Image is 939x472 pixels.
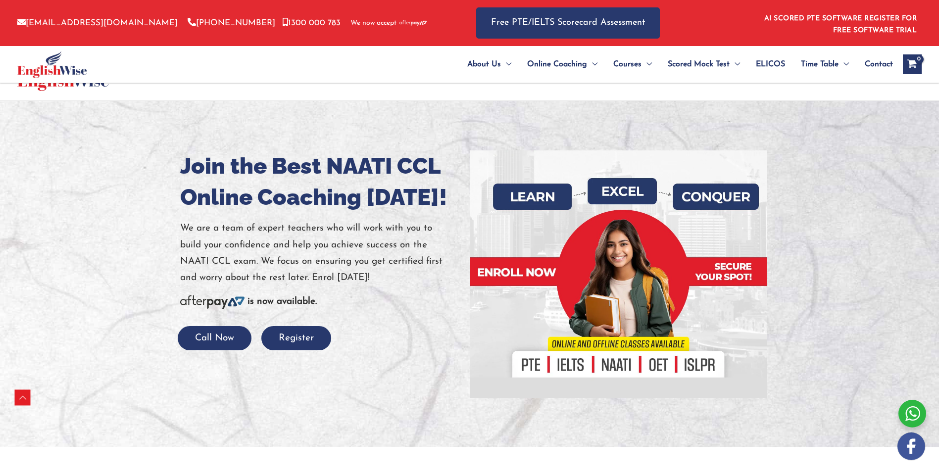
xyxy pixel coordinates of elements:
[180,150,462,213] h1: Join the Best NAATI CCL Online Coaching [DATE]!
[180,220,462,286] p: We are a team of expert teachers who will work with you to build your confidence and help you ach...
[261,333,331,343] a: Register
[801,47,839,82] span: Time Table
[605,47,660,82] a: CoursesMenu Toggle
[17,51,87,78] img: cropped-ew-logo
[839,47,849,82] span: Menu Toggle
[897,432,925,460] img: white-facebook.png
[261,326,331,350] button: Register
[188,19,275,27] a: [PHONE_NUMBER]
[748,47,793,82] a: ELICOS
[865,47,893,82] span: Contact
[467,47,501,82] span: About Us
[756,47,785,82] span: ELICOS
[247,297,317,306] b: is now available.
[519,47,605,82] a: Online CoachingMenu Toggle
[350,18,396,28] span: We now accept
[459,47,519,82] a: About UsMenu Toggle
[730,47,740,82] span: Menu Toggle
[587,47,597,82] span: Menu Toggle
[476,7,660,39] a: Free PTE/IELTS Scorecard Assessment
[178,333,251,343] a: Call Now
[764,15,917,34] a: AI SCORED PTE SOFTWARE REGISTER FOR FREE SOFTWARE TRIAL
[793,47,857,82] a: Time TableMenu Toggle
[444,47,893,82] nav: Site Navigation: Main Menu
[857,47,893,82] a: Contact
[501,47,511,82] span: Menu Toggle
[180,295,245,309] img: Afterpay-Logo
[283,19,341,27] a: 1300 000 783
[903,54,922,74] a: View Shopping Cart, empty
[613,47,642,82] span: Courses
[660,47,748,82] a: Scored Mock TestMenu Toggle
[527,47,587,82] span: Online Coaching
[17,19,178,27] a: [EMAIL_ADDRESS][DOMAIN_NAME]
[668,47,730,82] span: Scored Mock Test
[758,7,922,39] aside: Header Widget 1
[642,47,652,82] span: Menu Toggle
[178,326,251,350] button: Call Now
[399,20,427,26] img: Afterpay-Logo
